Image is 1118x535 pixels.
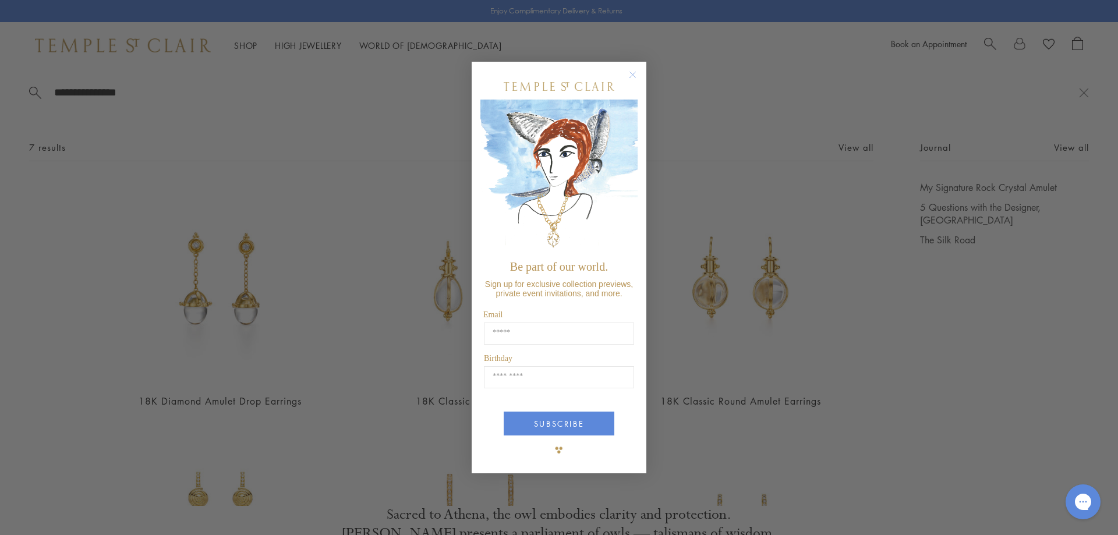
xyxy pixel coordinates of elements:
[1060,480,1106,523] iframe: Gorgias live chat messenger
[484,323,634,345] input: Email
[547,438,571,462] img: TSC
[504,412,614,435] button: SUBSCRIBE
[510,260,608,273] span: Be part of our world.
[480,100,638,255] img: c4a9eb12-d91a-4d4a-8ee0-386386f4f338.jpeg
[485,279,633,298] span: Sign up for exclusive collection previews, private event invitations, and more.
[483,310,503,319] span: Email
[504,82,614,91] img: Temple St. Clair
[631,73,646,88] button: Close dialog
[484,354,512,363] span: Birthday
